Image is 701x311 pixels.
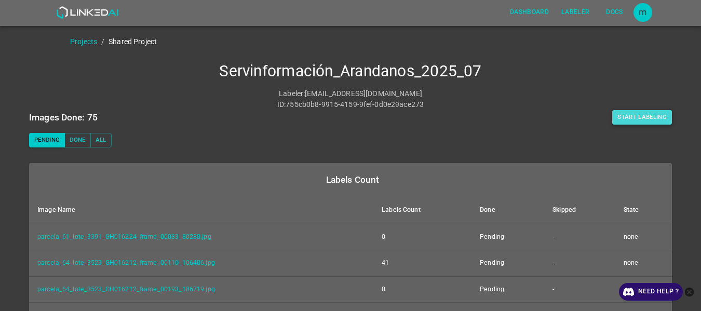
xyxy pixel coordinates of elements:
[544,196,615,224] th: Skipped
[544,250,615,277] td: -
[305,88,422,99] p: [EMAIL_ADDRESS][DOMAIN_NAME]
[29,196,373,224] th: Image Name
[373,276,471,303] td: 0
[471,224,544,250] td: Pending
[471,196,544,224] th: Done
[90,133,112,147] button: All
[56,6,119,19] img: LinkedAI
[544,224,615,250] td: -
[612,110,672,125] button: Start Labeling
[683,283,696,301] button: close-help
[109,36,157,47] p: Shared Project
[471,250,544,277] td: Pending
[633,3,652,22] button: Open settings
[373,250,471,277] td: 41
[279,88,305,99] p: Labeler :
[557,4,594,21] button: Labeler
[37,259,215,266] a: parcela_64_lote_3523_GH016212_frame_00110_106406.jpg
[373,224,471,250] td: 0
[286,99,424,110] p: 755cb0b8-9915-4159-9fef-0d0e29ace273
[633,3,652,22] div: m
[29,110,98,125] h6: Images Done: 75
[37,172,668,187] div: Labels Count
[555,2,596,23] a: Labeler
[70,36,701,47] nav: breadcrumb
[70,37,97,46] a: Projects
[615,276,672,303] td: none
[598,4,631,21] button: Docs
[506,4,553,21] button: Dashboard
[37,233,211,240] a: parcela_61_lote_3391_GH016224_frame_00083_80280.jpg
[544,276,615,303] td: -
[29,133,65,147] button: Pending
[619,283,683,301] a: Need Help ?
[615,196,672,224] th: State
[101,36,104,47] li: /
[64,133,90,147] button: Done
[29,62,672,81] h4: Servinformación_Arandanos_2025_07
[277,99,286,110] p: ID :
[37,286,215,293] a: parcela_64_lote_3523_GH016212_frame_00193_186719.jpg
[504,2,555,23] a: Dashboard
[615,224,672,250] td: none
[596,2,633,23] a: Docs
[471,276,544,303] td: Pending
[373,196,471,224] th: Labels Count
[615,250,672,277] td: none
